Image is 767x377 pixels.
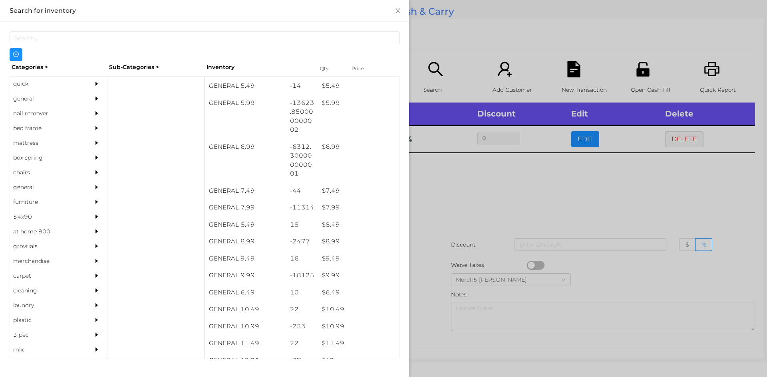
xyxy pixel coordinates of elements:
[107,61,205,73] div: Sub-Categories >
[10,121,83,136] div: bed frame
[318,233,399,250] div: $ 8.99
[286,301,318,318] div: 22
[286,335,318,352] div: 22
[286,352,318,369] div: -37
[94,125,99,131] i: icon: caret-right
[205,267,286,284] div: GENERAL 9.99
[94,288,99,293] i: icon: caret-right
[10,254,83,268] div: merchandise
[94,302,99,308] i: icon: caret-right
[318,138,399,156] div: $ 6.99
[94,184,99,190] i: icon: caret-right
[94,81,99,87] i: icon: caret-right
[318,250,399,267] div: $ 9.49
[94,140,99,146] i: icon: caret-right
[286,250,318,267] div: 16
[286,138,318,182] div: -6312.300000000001
[10,136,83,150] div: mattress
[94,317,99,323] i: icon: caret-right
[395,8,401,14] i: icon: close
[10,180,83,195] div: general
[10,77,83,91] div: quick
[10,209,83,224] div: 54x90
[286,182,318,199] div: -44
[205,199,286,216] div: GENERAL 7.99
[94,273,99,278] i: icon: caret-right
[205,250,286,267] div: GENERAL 9.49
[94,258,99,264] i: icon: caret-right
[10,106,83,121] div: nail remover
[10,48,22,61] button: icon: plus-circle
[318,216,399,233] div: $ 8.49
[286,284,318,301] div: 10
[318,335,399,352] div: $ 11.49
[286,95,318,138] div: -13623.850000000002
[318,267,399,284] div: $ 9.99
[94,332,99,338] i: icon: caret-right
[94,347,99,352] i: icon: caret-right
[205,138,286,156] div: GENERAL 6.99
[318,63,342,74] div: Qty
[205,301,286,318] div: GENERAL 10.49
[94,243,99,249] i: icon: caret-right
[205,95,286,112] div: GENERAL 5.99
[318,318,399,335] div: $ 10.99
[94,155,99,160] i: icon: caret-right
[350,63,382,74] div: Price
[10,313,83,328] div: plastic
[10,268,83,283] div: carpet
[205,233,286,250] div: GENERAL 8.99
[10,224,83,239] div: at home 800
[10,328,83,342] div: 3 pec
[205,318,286,335] div: GENERAL 10.99
[10,298,83,313] div: laundry
[10,239,83,254] div: grovtials
[94,111,99,116] i: icon: caret-right
[10,61,107,73] div: Categories >
[286,267,318,284] div: -18125
[286,216,318,233] div: 18
[318,182,399,199] div: $ 7.49
[94,199,99,205] i: icon: caret-right
[205,216,286,233] div: GENERAL 8.49
[10,342,83,357] div: mix
[318,352,399,369] div: $ 12
[10,165,83,180] div: chairs
[318,95,399,112] div: $ 5.99
[286,318,318,335] div: -233
[286,199,318,216] div: -11314
[10,357,83,372] div: appliances
[205,335,286,352] div: GENERAL 11.49
[207,63,310,71] div: Inventory
[286,77,318,95] div: -14
[286,233,318,250] div: -2477
[94,170,99,175] i: icon: caret-right
[318,77,399,95] div: $ 5.49
[10,283,83,298] div: cleaning
[10,150,83,165] div: box spring
[10,195,83,209] div: furniture
[318,301,399,318] div: $ 10.49
[94,214,99,219] i: icon: caret-right
[205,77,286,95] div: GENERAL 5.49
[318,199,399,216] div: $ 7.99
[10,91,83,106] div: general
[205,284,286,301] div: GENERAL 6.49
[94,96,99,101] i: icon: caret-right
[318,284,399,301] div: $ 6.49
[205,182,286,199] div: GENERAL 7.49
[94,229,99,234] i: icon: caret-right
[205,352,286,369] div: GENERAL 12.00
[10,32,399,44] input: Search...
[10,6,399,15] div: Search for inventory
